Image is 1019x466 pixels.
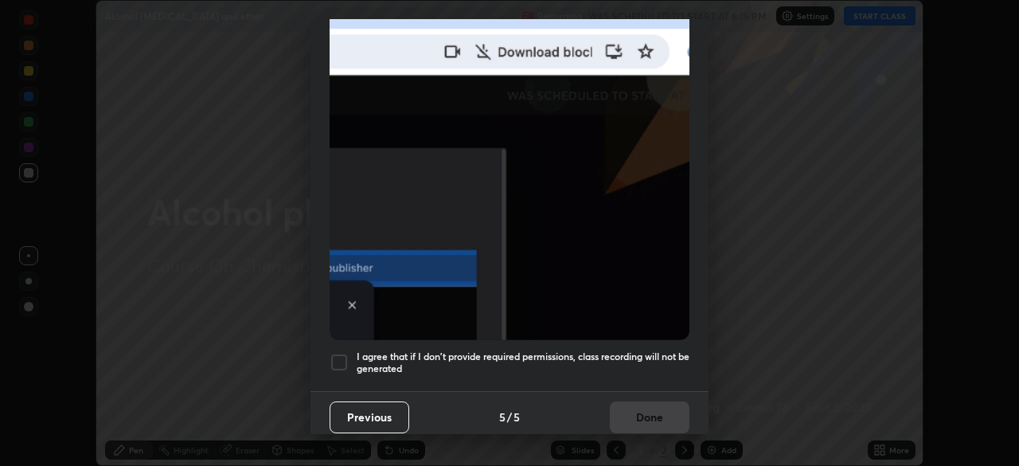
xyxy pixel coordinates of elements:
[499,409,506,425] h4: 5
[330,401,409,433] button: Previous
[513,409,520,425] h4: 5
[357,350,689,375] h5: I agree that if I don't provide required permissions, class recording will not be generated
[507,409,512,425] h4: /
